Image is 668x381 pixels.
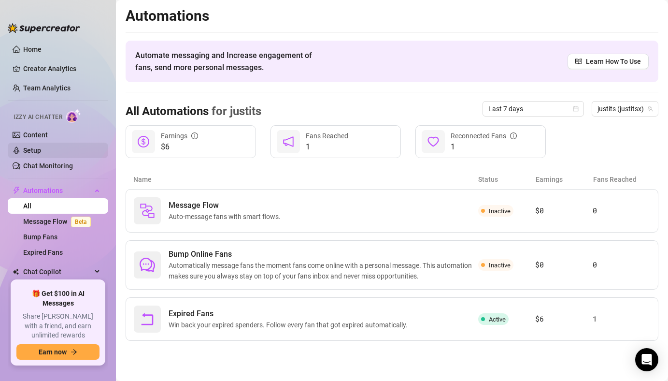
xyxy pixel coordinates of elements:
span: heart [427,136,439,147]
span: 1 [451,141,517,153]
img: AI Chatter [66,109,81,123]
span: 1 [306,141,348,153]
a: All [23,202,31,210]
article: $6 [535,313,593,325]
span: thunderbolt [13,187,20,194]
span: Last 7 days [488,102,578,116]
span: rollback [140,311,155,327]
span: Earn now [39,348,67,356]
a: Message FlowBeta [23,218,95,225]
article: $0 [535,205,593,217]
a: Expired Fans [23,249,63,256]
a: Bump Fans [23,233,57,241]
article: Name [133,174,478,185]
div: Earnings [161,131,198,141]
a: Team Analytics [23,84,71,92]
span: info-circle [510,132,517,139]
span: Beta [71,217,91,227]
span: dollar [138,136,149,147]
article: Fans Reached [593,174,651,185]
span: Bump Online Fans [169,249,478,260]
span: Learn How To Use [586,56,641,67]
article: 1 [593,313,650,325]
span: Auto-message fans with smart flows. [169,211,284,222]
span: Izzy AI Chatter [14,113,62,122]
span: notification [283,136,294,147]
a: Home [23,45,42,53]
span: Chat Copilot [23,264,92,279]
span: Message Flow [169,200,284,211]
a: Content [23,131,48,139]
article: $0 [535,259,593,271]
span: Expired Fans [169,308,412,320]
span: comment [140,257,155,273]
span: Automations [23,183,92,198]
span: calendar [573,106,579,112]
span: Share [PERSON_NAME] with a friend, and earn unlimited rewards [16,312,99,340]
h2: Automations [126,7,658,25]
span: Inactive [489,262,511,269]
a: Setup [23,147,41,154]
span: $6 [161,141,198,153]
article: Status [478,174,536,185]
a: Learn How To Use [568,54,649,69]
span: arrow-right [71,349,77,355]
span: read [575,58,582,65]
img: Chat Copilot [13,268,19,275]
span: Win back your expired spenders. Follow every fan that got expired automatically. [169,320,412,330]
span: team [647,106,653,112]
span: Automatically message fans the moment fans come online with a personal message. This automation m... [169,260,478,281]
article: Earnings [536,174,593,185]
img: svg%3e [140,203,155,219]
span: Automate messaging and Increase engagement of fans, send more personal messages. [135,49,321,73]
span: Fans Reached [306,132,348,140]
img: logo-BBDzfeDw.svg [8,23,80,33]
span: info-circle [191,132,198,139]
a: Creator Analytics [23,61,100,76]
div: Reconnected Fans [451,131,517,141]
article: 0 [593,205,650,217]
button: Earn nowarrow-right [16,344,99,360]
div: Open Intercom Messenger [635,348,658,371]
span: 🎁 Get $100 in AI Messages [16,289,99,308]
h3: All Automations [126,104,261,119]
article: 0 [593,259,650,271]
a: Chat Monitoring [23,162,73,170]
span: for justits [209,104,261,118]
span: justits (justitsx) [597,102,653,116]
span: Active [489,316,506,323]
span: Inactive [489,207,511,215]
